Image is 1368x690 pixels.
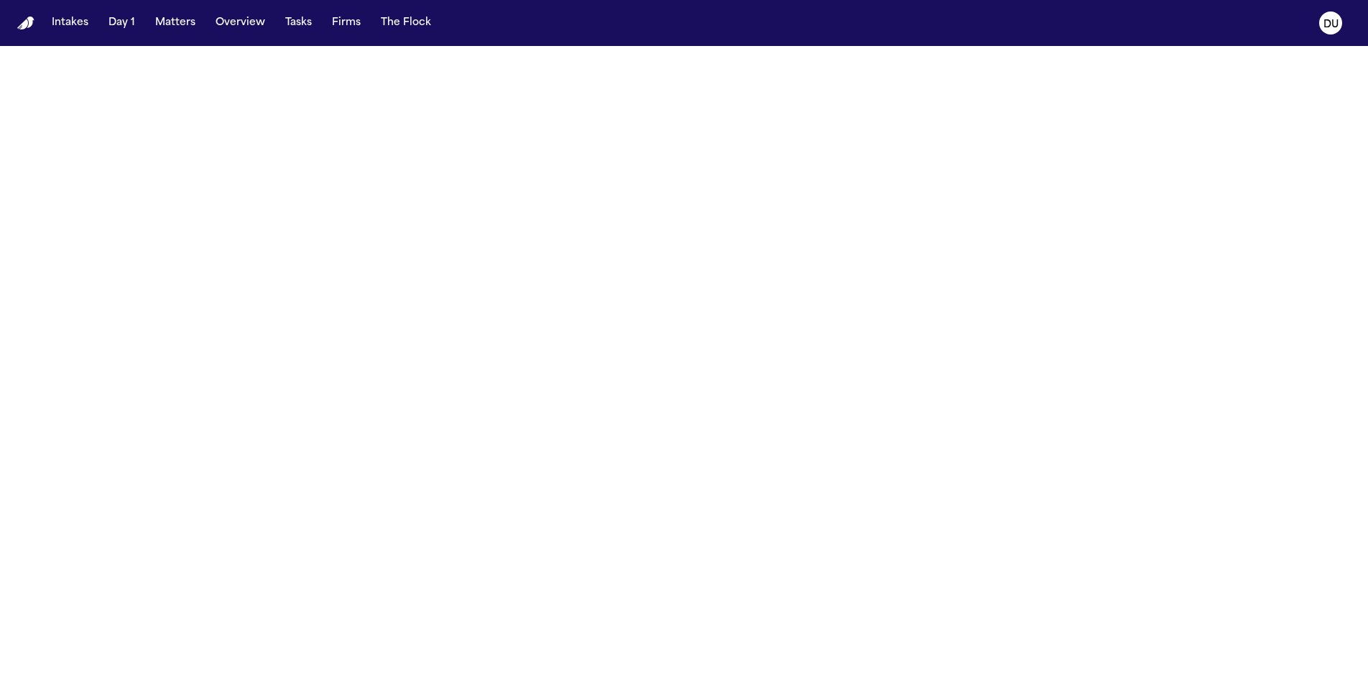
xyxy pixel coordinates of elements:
[375,10,437,36] button: The Flock
[1323,19,1339,29] text: DU
[17,17,34,30] img: Finch Logo
[17,17,34,30] a: Home
[46,10,94,36] button: Intakes
[210,10,271,36] button: Overview
[279,10,318,36] button: Tasks
[149,10,201,36] button: Matters
[103,10,141,36] button: Day 1
[326,10,366,36] button: Firms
